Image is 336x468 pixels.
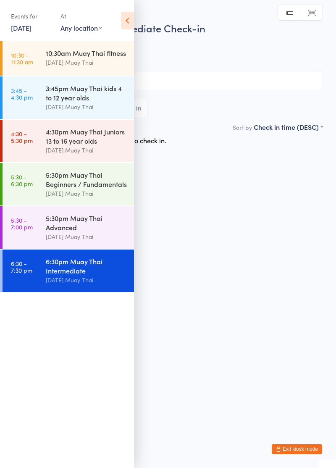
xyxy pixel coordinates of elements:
span: [DATE] Muay Thai [13,47,310,56]
time: 6:30 - 7:30 pm [11,260,32,273]
div: 5:30pm Muay Thai Beginners / Fundamentals [46,170,127,189]
div: [DATE] Muay Thai [46,275,127,285]
a: 3:45 -4:30 pm3:45pm Muay Thai kids 4 to 12 year olds[DATE] Muay Thai [3,76,134,119]
div: [DATE] Muay Thai [46,189,127,198]
div: [DATE] Muay Thai [46,232,127,242]
time: 4:30 - 5:30 pm [11,130,33,144]
div: [DATE] Muay Thai [46,58,127,67]
a: 10:30 -11:30 am10:30am Muay Thai fitness[DATE] Muay Thai [3,41,134,76]
div: 3:45pm Muay Thai kids 4 to 12 year olds [46,84,127,102]
a: 6:30 -7:30 pm6:30pm Muay Thai Intermediate[DATE] Muay Thai [3,250,134,292]
time: 3:45 - 4:30 pm [11,87,33,100]
input: Search [13,71,323,90]
h2: 6:30pm Muay Thai Intermediate Check-in [13,21,323,35]
div: At [60,9,102,23]
a: 5:30 -6:30 pm5:30pm Muay Thai Beginners / Fundamentals[DATE] Muay Thai [3,163,134,205]
div: Check in time (DESC) [254,122,323,131]
time: 5:30 - 7:00 pm [11,217,33,230]
div: [DATE] Muay Thai [46,145,127,155]
label: Sort by [233,123,252,131]
div: 6:30pm Muay Thai Intermediate [46,257,127,275]
time: 10:30 - 11:30 am [11,52,33,65]
button: Exit kiosk mode [272,444,322,454]
a: 5:30 -7:00 pm5:30pm Muay Thai Advanced[DATE] Muay Thai [3,206,134,249]
a: 4:30 -5:30 pm4:30pm Muay Thai Juniors 13 to 16 year olds[DATE] Muay Thai [3,120,134,162]
div: [DATE] Muay Thai [46,102,127,112]
time: 5:30 - 6:30 pm [11,174,33,187]
div: 5:30pm Muay Thai Advanced [46,213,127,232]
a: [DATE] [11,23,31,32]
div: 4:30pm Muay Thai Juniors 13 to 16 year olds [46,127,127,145]
div: 10:30am Muay Thai fitness [46,48,127,58]
div: Any location [60,23,102,32]
div: Events for [11,9,52,23]
span: [DATE] 6:30pm [13,39,310,47]
span: [DATE] Muay Thai [13,56,323,64]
